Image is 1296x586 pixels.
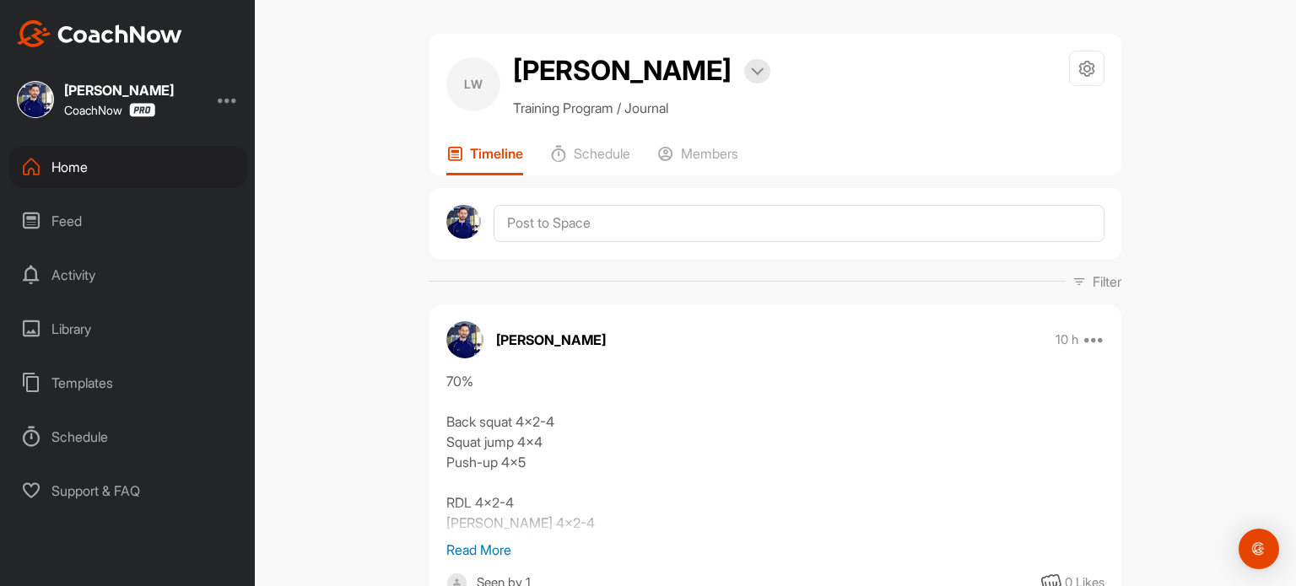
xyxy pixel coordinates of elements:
[446,371,1104,540] div: 70% Back squat 4x2-4 Squat jump 4x4 Push-up 4x5 RDL 4x2-4 [PERSON_NAME] 4x2-4 SL vertical 4x3 Pul...
[446,205,481,239] img: avatar
[446,540,1104,560] p: Read More
[470,145,523,162] p: Timeline
[496,330,606,350] p: [PERSON_NAME]
[64,103,155,117] div: CoachNow
[513,51,732,91] h2: [PERSON_NAME]
[17,20,182,47] img: CoachNow
[17,81,54,118] img: square_5a37a61ad57ae00e7fcfcc49d731167f.jpg
[446,321,483,358] img: avatar
[446,57,500,111] div: LW
[1056,331,1078,348] p: 10 h
[9,416,247,458] div: Schedule
[9,200,247,242] div: Feed
[1239,529,1279,569] div: Open Intercom Messenger
[9,146,247,188] div: Home
[9,254,247,296] div: Activity
[9,470,247,512] div: Support & FAQ
[681,145,738,162] p: Members
[574,145,630,162] p: Schedule
[1093,271,1121,292] p: Filter
[513,98,770,118] p: Training Program / Journal
[751,67,764,76] img: arrow-down
[9,362,247,404] div: Templates
[64,83,174,97] div: [PERSON_NAME]
[129,103,155,117] img: CoachNow Pro
[9,308,247,350] div: Library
